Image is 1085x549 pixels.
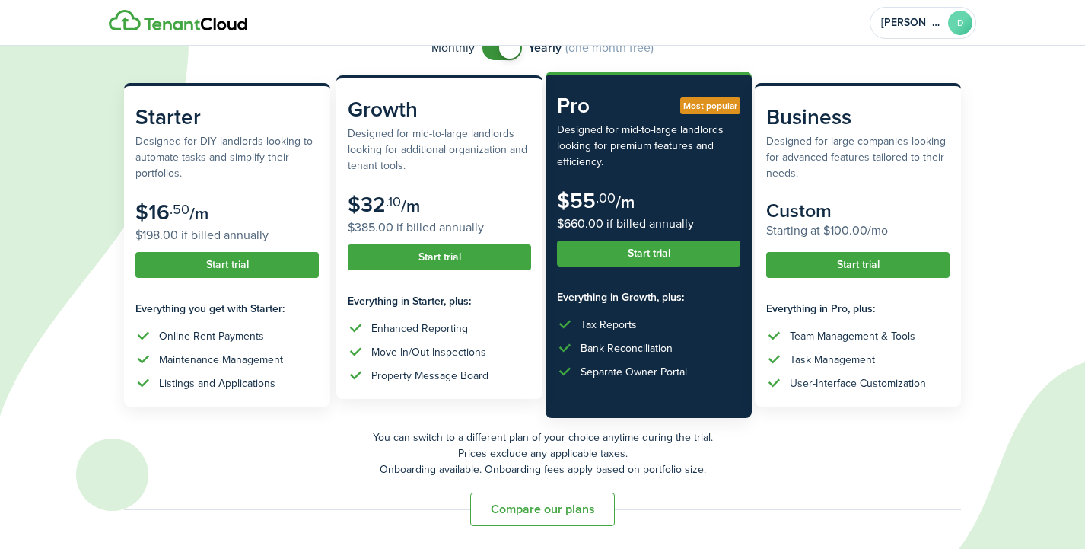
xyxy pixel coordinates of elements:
[948,11,972,35] avatar-text: D
[581,364,687,380] div: Separate Owner Portal
[431,39,475,57] span: Monthly
[557,122,740,170] subscription-pricing-card-description: Designed for mid-to-large landlords looking for premium features and efficiency.
[189,201,208,226] subscription-pricing-card-price-period: /m
[881,18,942,28] span: Deon
[159,375,275,391] div: Listings and Applications
[109,10,247,31] img: Logo
[135,301,319,317] subscription-pricing-card-features-title: Everything you get with Starter:
[135,226,319,244] subscription-pricing-card-price-annual: $198.00 if billed annually
[348,293,531,309] subscription-pricing-card-features-title: Everything in Starter, plus:
[124,429,961,477] p: You can switch to a different plan of your choice anytime during the trial. Prices exclude any ap...
[135,101,319,133] subscription-pricing-card-title: Starter
[135,252,319,278] button: Start trial
[766,101,950,133] subscription-pricing-card-title: Business
[766,252,950,278] button: Start trial
[348,189,386,220] subscription-pricing-card-price-amount: $32
[557,241,740,267] button: Start trial
[401,193,420,219] subscription-pricing-card-price-period: /m
[170,199,189,219] subscription-pricing-card-price-cents: .50
[348,126,531,174] subscription-pricing-card-description: Designed for mid-to-large landlords looking for additional organization and tenant tools.
[766,301,950,317] subscription-pricing-card-features-title: Everything in Pro, plus:
[557,289,740,305] subscription-pricing-card-features-title: Everything in Growth, plus:
[348,244,531,270] button: Start trial
[371,344,486,360] div: Move In/Out Inspections
[766,196,832,225] subscription-pricing-card-price-amount: Custom
[616,190,635,215] subscription-pricing-card-price-period: /m
[371,321,468,337] div: Enhanced Reporting
[596,188,616,208] subscription-pricing-card-price-cents: .00
[766,133,950,181] subscription-pricing-card-description: Designed for large companies looking for advanced features tailored to their needs.
[348,219,531,237] subscription-pricing-card-price-annual: $385.00 if billed annually
[557,215,740,233] subscription-pricing-card-price-annual: $660.00 if billed annually
[348,94,531,126] subscription-pricing-card-title: Growth
[135,133,319,181] subscription-pricing-card-description: Designed for DIY landlords looking to automate tasks and simplify their portfolios.
[470,493,615,526] button: Compare our plans
[766,222,950,240] subscription-pricing-card-price-annual: Starting at $100.00/mo
[386,192,401,212] subscription-pricing-card-price-cents: .10
[790,352,875,368] div: Task Management
[683,99,737,113] span: Most popular
[790,375,926,391] div: User-Interface Customization
[557,185,596,216] subscription-pricing-card-price-amount: $55
[159,352,283,368] div: Maintenance Management
[581,340,673,356] div: Bank Reconciliation
[159,328,264,344] div: Online Rent Payments
[371,368,488,384] div: Property Message Board
[790,328,915,344] div: Team Management & Tools
[870,7,976,39] button: Open menu
[135,196,170,228] subscription-pricing-card-price-amount: $16
[581,317,637,333] div: Tax Reports
[557,90,740,122] subscription-pricing-card-title: Pro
